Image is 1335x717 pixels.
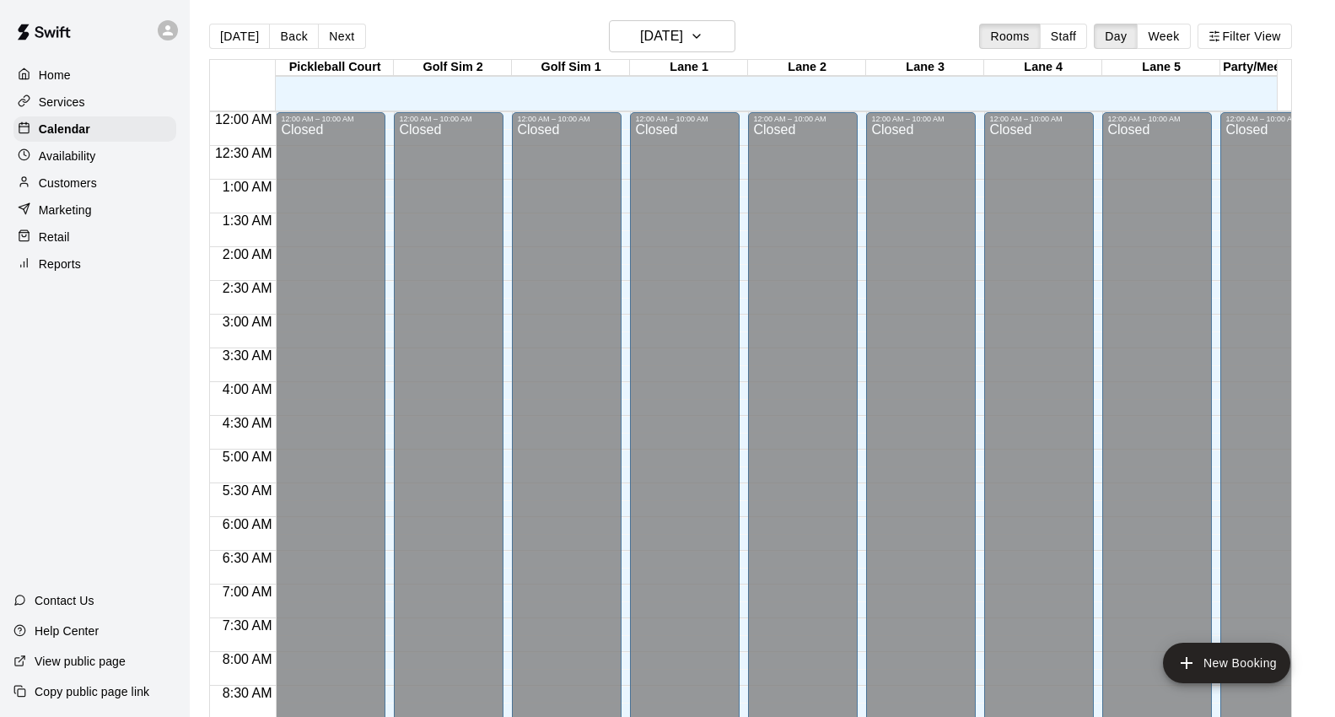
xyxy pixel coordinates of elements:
[209,24,270,49] button: [DATE]
[13,62,176,88] a: Home
[218,180,277,194] span: 1:00 AM
[39,94,85,111] p: Services
[753,115,853,123] div: 12:00 AM – 10:00 AM
[39,202,92,218] p: Marketing
[1163,643,1290,683] button: add
[13,251,176,277] a: Reports
[1102,60,1220,76] div: Lane 5
[269,24,319,49] button: Back
[866,60,984,76] div: Lane 3
[609,20,735,52] button: [DATE]
[211,112,277,127] span: 12:00 AM
[218,382,277,396] span: 4:00 AM
[630,60,748,76] div: Lane 1
[1225,115,1325,123] div: 12:00 AM – 10:00 AM
[13,116,176,142] a: Calendar
[218,686,277,700] span: 8:30 AM
[13,197,176,223] a: Marketing
[35,592,94,609] p: Contact Us
[517,115,616,123] div: 12:00 AM – 10:00 AM
[871,115,971,123] div: 12:00 AM – 10:00 AM
[218,585,277,599] span: 7:00 AM
[281,115,380,123] div: 12:00 AM – 10:00 AM
[218,416,277,430] span: 4:30 AM
[39,67,71,84] p: Home
[13,143,176,169] a: Availability
[35,623,99,639] p: Help Center
[1198,24,1292,49] button: Filter View
[218,213,277,228] span: 1:30 AM
[399,115,498,123] div: 12:00 AM – 10:00 AM
[748,60,866,76] div: Lane 2
[211,146,277,160] span: 12:30 AM
[318,24,365,49] button: Next
[218,281,277,295] span: 2:30 AM
[1040,24,1088,49] button: Staff
[640,24,683,48] h6: [DATE]
[13,224,176,250] a: Retail
[218,551,277,565] span: 6:30 AM
[13,89,176,115] a: Services
[39,148,96,164] p: Availability
[394,60,512,76] div: Golf Sim 2
[39,175,97,191] p: Customers
[39,256,81,272] p: Reports
[1094,24,1138,49] button: Day
[276,60,394,76] div: Pickleball Court
[512,60,630,76] div: Golf Sim 1
[979,24,1040,49] button: Rooms
[218,517,277,531] span: 6:00 AM
[218,483,277,498] span: 5:30 AM
[218,450,277,464] span: 5:00 AM
[13,170,176,196] a: Customers
[1137,24,1190,49] button: Week
[635,115,735,123] div: 12:00 AM – 10:00 AM
[218,618,277,633] span: 7:30 AM
[35,683,149,700] p: Copy public page link
[218,247,277,261] span: 2:00 AM
[39,229,70,245] p: Retail
[218,348,277,363] span: 3:30 AM
[1107,115,1207,123] div: 12:00 AM – 10:00 AM
[39,121,90,137] p: Calendar
[984,60,1102,76] div: Lane 4
[989,115,1089,123] div: 12:00 AM – 10:00 AM
[35,653,126,670] p: View public page
[218,315,277,329] span: 3:00 AM
[218,652,277,666] span: 8:00 AM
